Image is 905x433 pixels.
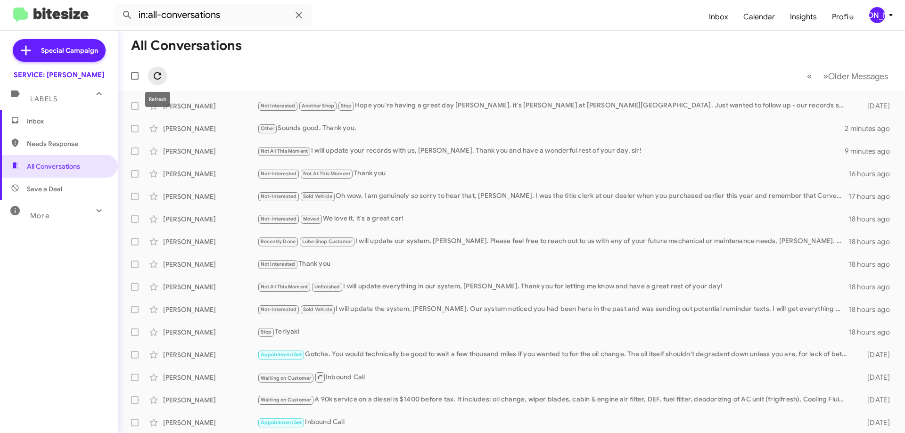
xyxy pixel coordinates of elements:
div: Hope you're having a great day [PERSON_NAME]. it's [PERSON_NAME] at [PERSON_NAME][GEOGRAPHIC_DATA... [257,100,852,111]
span: Sold Vehicle [303,193,332,199]
div: [PERSON_NAME] [163,192,257,201]
div: 17 hours ago [848,192,897,201]
span: Not Interested [261,103,296,109]
a: Calendar [736,3,782,31]
input: Search [114,4,312,26]
span: Not-Interested [261,216,297,222]
div: We love it, it's a great car! [257,213,848,224]
span: Special Campaign [41,46,98,55]
div: [PERSON_NAME] [869,7,885,23]
div: Thank you [257,259,848,270]
div: Inbound Call [257,371,852,383]
div: I will update your records with us, [PERSON_NAME]. Thank you and have a wonderful rest of your da... [257,146,845,156]
div: I will update the system, [PERSON_NAME]. Our system noticed you had been here in the past and was... [257,304,848,315]
div: 18 hours ago [848,237,897,246]
span: More [30,212,49,220]
span: Recently Done [261,238,296,245]
button: Previous [801,66,818,86]
div: A 90k service on a diesel is $1400 before tax. It includes: oil change, wiper blades, cabin & eng... [257,394,852,405]
div: [PERSON_NAME] [163,147,257,156]
span: All Conversations [27,162,80,171]
div: SERVICE: [PERSON_NAME] [14,70,104,80]
div: [DATE] [852,101,897,111]
div: Teriyaki [257,327,848,337]
span: Not-Interested [261,171,297,177]
div: Gotcha. You would technically be good to wait a few thousand miles if you wanted to for the oil c... [257,349,852,360]
div: [PERSON_NAME] [163,305,257,314]
button: Next [817,66,894,86]
div: [PERSON_NAME] [163,418,257,427]
button: [PERSON_NAME] [861,7,895,23]
div: Sounds good. Thank you. [257,123,845,134]
span: Unfinished [314,284,340,290]
span: » [823,70,828,82]
div: Thank you [257,168,848,179]
div: [PERSON_NAME] [163,214,257,224]
span: Not At This Moment [261,148,308,154]
span: Appointment Set [261,351,302,358]
div: 18 hours ago [848,305,897,314]
span: Older Messages [828,71,888,82]
a: Inbox [701,3,736,31]
div: [DATE] [852,373,897,382]
h1: All Conversations [131,38,242,53]
a: Special Campaign [13,39,106,62]
div: Oh wow. I am genuinely so sorry to hear that, [PERSON_NAME]. I was the title clerk at our dealer ... [257,191,848,202]
span: Not-Interested [261,193,297,199]
a: Insights [782,3,824,31]
div: [PERSON_NAME] [163,101,257,111]
div: 2 minutes ago [845,124,897,133]
div: 18 hours ago [848,327,897,337]
span: « [807,70,812,82]
div: [PERSON_NAME] [163,373,257,382]
span: Not At This Moment [303,171,351,177]
div: [PERSON_NAME] [163,350,257,359]
span: Stop [341,103,352,109]
span: Other [261,125,275,131]
span: Appointment Set [261,419,302,425]
div: I will update everything in our system, [PERSON_NAME]. Thank you for letting me know and have a g... [257,281,848,292]
span: Waiting on Customer [261,375,312,381]
a: Profile [824,3,861,31]
div: [DATE] [852,395,897,405]
div: [PERSON_NAME] [163,260,257,269]
div: 18 hours ago [848,214,897,224]
div: [DATE] [852,350,897,359]
div: [DATE] [852,418,897,427]
div: Refresh [145,92,170,107]
span: Sold Vehicle [303,306,332,312]
span: Save a Deal [27,184,62,194]
span: Labels [30,95,58,103]
div: 16 hours ago [848,169,897,179]
div: 18 hours ago [848,260,897,269]
div: I will update our system, [PERSON_NAME]. Please feel free to reach out to us with any of your fut... [257,236,848,247]
span: Needs Response [27,139,107,148]
span: Stop [261,329,272,335]
div: [PERSON_NAME] [163,237,257,246]
span: Inbox [27,116,107,126]
span: Lube Shop Customer [302,238,353,245]
div: 18 hours ago [848,282,897,292]
nav: Page navigation example [802,66,894,86]
div: [PERSON_NAME] [163,282,257,292]
span: Another Shop [302,103,334,109]
div: Inbound Call [257,417,852,428]
span: Waiting on Customer [261,397,312,403]
div: [PERSON_NAME] [163,395,257,405]
span: Not Interested [261,261,296,267]
span: Not At This Moment [261,284,308,290]
span: Moved [303,216,320,222]
div: [PERSON_NAME] [163,124,257,133]
div: 9 minutes ago [845,147,897,156]
div: [PERSON_NAME] [163,327,257,337]
div: [PERSON_NAME] [163,169,257,179]
span: Not-Interested [261,306,297,312]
